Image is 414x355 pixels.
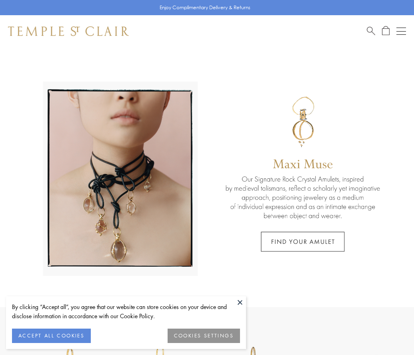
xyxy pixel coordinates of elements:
img: Temple St. Clair [8,26,129,36]
div: By clicking “Accept all”, you agree that our website can store cookies on your device and disclos... [12,302,240,321]
a: Search [367,26,375,36]
button: COOKIES SETTINGS [168,329,240,343]
a: Open Shopping Bag [382,26,390,36]
p: Enjoy Complimentary Delivery & Returns [160,4,250,12]
button: Open navigation [396,26,406,36]
button: ACCEPT ALL COOKIES [12,329,91,343]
